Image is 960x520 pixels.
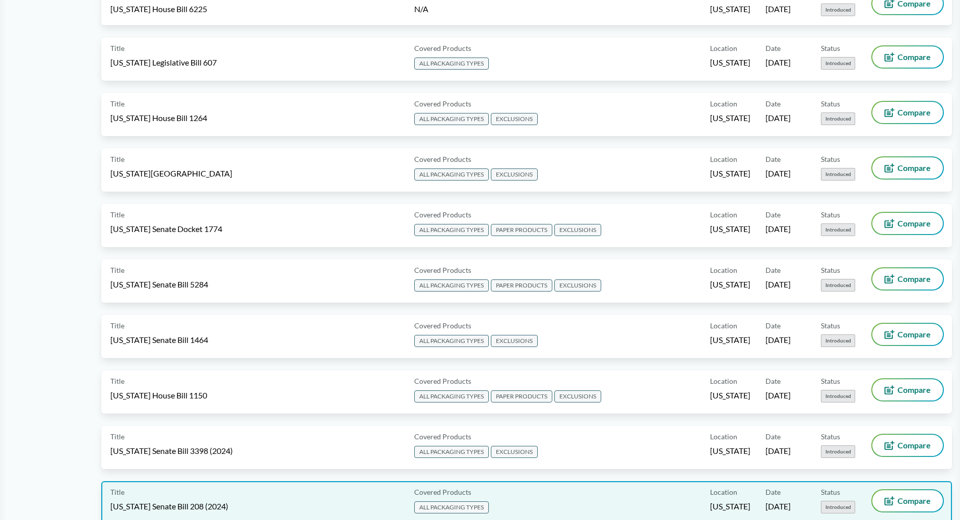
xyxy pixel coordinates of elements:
span: [US_STATE] [710,390,750,401]
span: Location [710,487,737,497]
span: Compare [898,53,931,61]
span: Location [710,98,737,109]
span: Status [821,320,840,331]
span: Location [710,376,737,386]
span: Compare [898,330,931,338]
span: Date [765,265,781,275]
span: Title [110,376,124,386]
span: [US_STATE] [710,112,750,124]
span: [US_STATE] Senate Bill 1464 [110,334,208,345]
span: Location [710,154,737,164]
span: Compare [898,219,931,227]
span: Location [710,265,737,275]
span: [US_STATE] Senate Bill 3398 (2024) [110,445,233,456]
span: Title [110,431,124,442]
span: Location [710,431,737,442]
span: Covered Products [414,154,471,164]
span: Title [110,265,124,275]
span: [US_STATE] [710,334,750,345]
span: ALL PACKAGING TYPES [414,446,489,458]
span: EXCLUSIONS [554,279,601,292]
span: [DATE] [765,223,791,235]
span: [US_STATE] [710,223,750,235]
span: [US_STATE] Senate Bill 208 (2024) [110,501,228,512]
span: Compare [898,164,931,172]
span: [US_STATE][GEOGRAPHIC_DATA] [110,168,232,179]
span: Covered Products [414,431,471,442]
span: [DATE] [765,57,791,68]
button: Compare [872,435,943,456]
span: Status [821,265,840,275]
span: PAPER PRODUCTS [491,224,552,236]
span: [US_STATE] [710,57,750,68]
span: ALL PACKAGING TYPES [414,57,489,70]
span: [US_STATE] Legislative Bill 607 [110,57,217,68]
span: N/A [414,4,428,14]
span: EXCLUSIONS [554,390,601,402]
span: EXCLUSIONS [554,224,601,236]
span: Covered Products [414,209,471,220]
button: Compare [872,268,943,290]
span: [DATE] [765,334,791,345]
span: [US_STATE] House Bill 1150 [110,390,207,401]
span: Location [710,209,737,220]
span: Date [765,320,781,331]
span: [US_STATE] [710,168,750,179]
span: PAPER PRODUCTS [491,390,552,402]
span: Introduced [821,112,855,125]
span: Compare [898,497,931,505]
span: Status [821,487,840,497]
span: [DATE] [765,501,791,512]
span: Covered Products [414,265,471,275]
button: Compare [872,46,943,68]
span: [DATE] [765,112,791,124]
span: Date [765,154,781,164]
span: [US_STATE] [710,279,750,290]
span: [DATE] [765,279,791,290]
span: Introduced [821,501,855,513]
button: Compare [872,379,943,400]
span: Introduced [821,279,855,292]
span: Status [821,98,840,109]
span: ALL PACKAGING TYPES [414,501,489,513]
span: ALL PACKAGING TYPES [414,224,489,236]
span: [DATE] [765,4,791,15]
span: Date [765,376,781,386]
span: [US_STATE] [710,501,750,512]
span: Location [710,43,737,53]
span: Date [765,43,781,53]
span: EXCLUSIONS [491,168,538,181]
span: Covered Products [414,376,471,386]
span: EXCLUSIONS [491,446,538,458]
span: ALL PACKAGING TYPES [414,335,489,347]
span: ALL PACKAGING TYPES [414,113,489,125]
span: [US_STATE] House Bill 1264 [110,112,207,124]
button: Compare [872,102,943,123]
button: Compare [872,490,943,511]
span: Compare [898,108,931,117]
span: Compare [898,275,931,283]
span: Compare [898,441,931,449]
span: Date [765,98,781,109]
span: Covered Products [414,487,471,497]
span: Status [821,431,840,442]
span: Covered Products [414,320,471,331]
span: Status [821,209,840,220]
span: PAPER PRODUCTS [491,279,552,292]
span: Covered Products [414,98,471,109]
span: [DATE] [765,390,791,401]
span: Introduced [821,168,855,181]
span: Title [110,487,124,497]
span: Introduced [821,223,855,236]
span: Introduced [821,57,855,70]
span: Date [765,431,781,442]
span: ALL PACKAGING TYPES [414,390,489,402]
span: Introduced [821,334,855,347]
button: Compare [872,213,943,234]
button: Compare [872,157,943,179]
span: [US_STATE] [710,445,750,456]
span: Location [710,320,737,331]
span: [DATE] [765,445,791,456]
span: [US_STATE] House Bill 6225 [110,4,207,15]
span: Introduced [821,445,855,458]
